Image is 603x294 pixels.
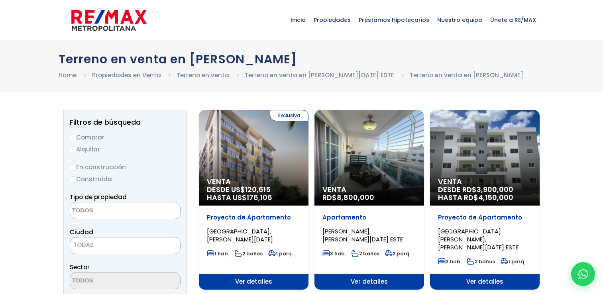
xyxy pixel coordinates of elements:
[59,71,77,79] a: Home
[70,144,181,154] label: Alquilar
[430,110,540,290] a: Venta DESDE RD$3,900,000 HASTA RD$4,150,000 Proyecto de Apartamento [GEOGRAPHIC_DATA][PERSON_NAME...
[314,110,424,290] a: Venta RD$8,800,000 Apartamento [PERSON_NAME], [PERSON_NAME][DATE] ESTE 3 hab. 2 baños 2 parq. Ver...
[287,8,310,32] span: Inicio
[70,118,181,126] h2: Filtros de búsqueda
[438,194,532,202] span: HASTA RD$
[199,274,308,290] span: Ver detalles
[438,214,532,221] p: Proyecto de Apartamento
[70,272,147,290] textarea: Search
[70,193,127,201] span: Tipo de propiedad
[207,214,301,221] p: Proyecto de Apartamento
[247,192,272,202] span: 176,106
[314,274,424,290] span: Ver detalles
[71,8,147,32] img: remax-metropolitana-logo
[70,237,181,254] span: TODAS
[70,202,147,220] textarea: Search
[438,178,532,186] span: Venta
[322,192,374,202] span: RD$
[70,132,181,142] label: Comprar
[268,250,293,257] span: 1 parq.
[410,70,523,80] li: Terreno en venta en [PERSON_NAME]
[355,8,433,32] span: Préstamos Hipotecarios
[352,250,379,257] span: 2 baños
[337,192,374,202] span: 8,800,000
[92,71,161,79] a: Propiedades en Venta
[70,135,76,141] input: Comprar
[207,250,229,257] span: 1 hab.
[270,110,308,121] span: Exclusiva
[245,184,271,194] span: 120,615
[438,258,462,265] span: 3 hab.
[70,174,181,184] label: Construida
[322,214,416,221] p: Apartamento
[207,194,301,202] span: HASTA US$
[70,263,90,271] span: Sector
[433,8,486,32] span: Nuestro equipo
[322,186,416,194] span: Venta
[73,241,94,249] span: TODAS
[70,239,180,251] span: TODAS
[245,71,394,79] a: Terreno en venta en [PERSON_NAME][DATE] ESTE
[438,186,532,202] span: DESDE RD$
[310,8,355,32] span: Propiedades
[501,258,525,265] span: 1 parq.
[207,227,273,243] span: [GEOGRAPHIC_DATA], [PERSON_NAME][DATE]
[486,8,540,32] span: Únete a RE/MAX
[322,227,403,243] span: [PERSON_NAME], [PERSON_NAME][DATE] ESTE
[199,110,308,290] a: Exclusiva Venta DESDE US$120,615 HASTA US$176,106 Proyecto de Apartamento [GEOGRAPHIC_DATA], [PER...
[59,52,545,66] h1: Terreno en venta en [PERSON_NAME]
[207,186,301,202] span: DESDE US$
[322,250,346,257] span: 3 hab.
[70,176,76,183] input: Construida
[438,227,519,251] span: [GEOGRAPHIC_DATA][PERSON_NAME], [PERSON_NAME][DATE] ESTE
[70,147,76,153] input: Alquilar
[70,162,181,172] label: En construcción
[70,228,93,236] span: Ciudad
[467,258,495,265] span: 2 baños
[70,165,76,171] input: En construcción
[385,250,411,257] span: 2 parq.
[207,178,301,186] span: Venta
[478,192,513,202] span: 4,150,000
[430,274,540,290] span: Ver detalles
[477,184,513,194] span: 3,900,000
[177,71,229,79] a: Terreno en venta
[235,250,263,257] span: 2 baños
